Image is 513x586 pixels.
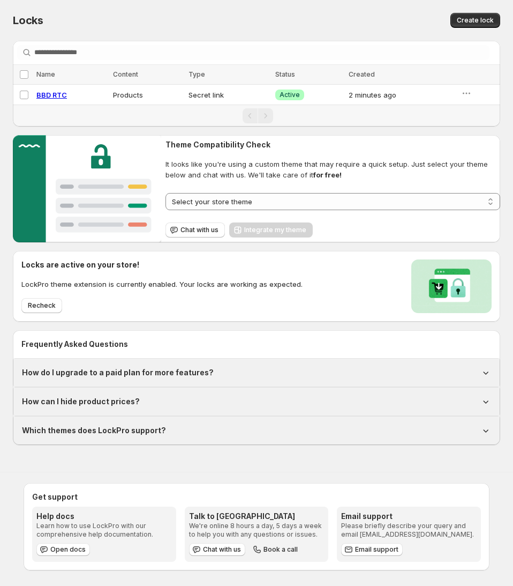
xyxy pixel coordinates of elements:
span: Email support [355,545,398,554]
strong: for free! [313,170,342,179]
td: Secret link [185,85,272,105]
span: Active [280,91,300,99]
h3: Help docs [36,511,172,522]
span: It looks like you're using a custom theme that may require a quick setup. Just select your theme ... [165,159,500,180]
span: Book a call [263,545,298,554]
p: Learn how to use LockPro with our comprehensive help documentation. [36,522,172,539]
span: Chat with us [180,226,218,234]
span: Create lock [457,16,494,25]
h2: Frequently Asked Questions [21,339,492,350]
span: Type [188,70,205,78]
button: Chat with us [189,543,245,556]
img: Locks activated [411,259,492,313]
button: Book a call [250,543,302,556]
span: Chat with us [203,545,241,554]
span: Status [275,70,295,78]
h2: Theme Compatibility Check [165,139,500,150]
h1: Which themes does LockPro support? [22,425,166,436]
button: Create lock [450,13,500,28]
a: BBD RTC [36,91,67,99]
p: We're online 8 hours a day, 5 days a week to help you with any questions or issues. [189,522,325,539]
span: Content [113,70,138,78]
h3: Email support [341,511,477,522]
span: Name [36,70,55,78]
td: 2 minutes ago [345,85,458,105]
button: Chat with us [165,222,225,238]
span: Locks [13,14,43,27]
a: Email support [341,543,403,556]
a: Open docs [36,543,90,556]
td: Products [110,85,185,105]
p: Please briefly describe your query and email [EMAIL_ADDRESS][DOMAIN_NAME]. [341,522,477,539]
span: Created [349,70,375,78]
h1: How can I hide product prices? [22,396,140,407]
nav: Pagination [13,105,500,127]
img: Customer support [13,135,161,242]
h3: Talk to [GEOGRAPHIC_DATA] [189,511,325,522]
h1: How do I upgrade to a paid plan for more features? [22,367,214,378]
h2: Locks are active on your store! [21,259,303,270]
span: Recheck [28,301,56,310]
span: Open docs [50,545,86,554]
h2: Get support [32,492,481,502]
p: LockPro theme extension is currently enabled. Your locks are working as expected. [21,279,303,290]
button: Recheck [21,298,62,313]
